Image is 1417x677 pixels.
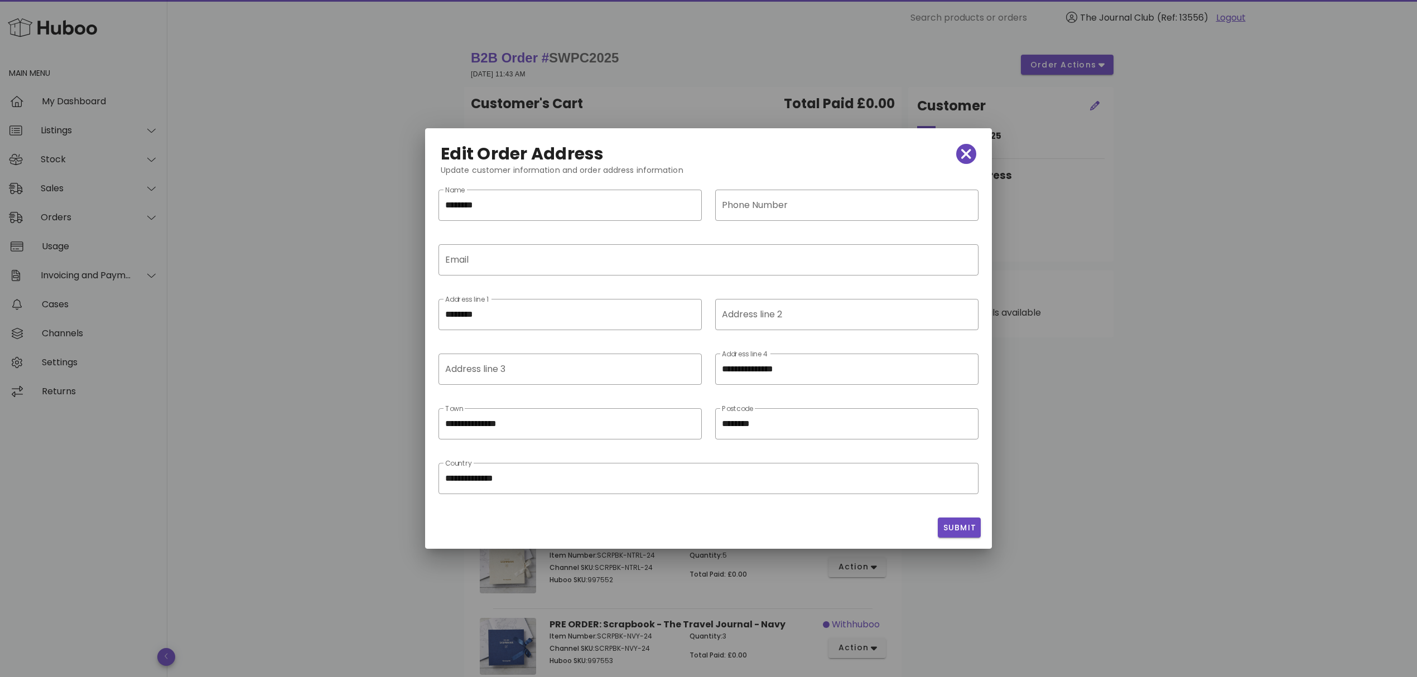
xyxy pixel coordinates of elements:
label: Country [445,460,472,468]
label: Name [445,186,465,195]
h2: Edit Order Address [441,145,604,163]
label: Town [445,405,463,413]
label: Postcode [722,405,753,413]
label: Address line 4 [722,350,768,359]
button: Submit [938,518,981,538]
label: Address line 1 [445,296,489,304]
div: Update customer information and order address information [432,164,985,185]
span: Submit [942,522,976,534]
